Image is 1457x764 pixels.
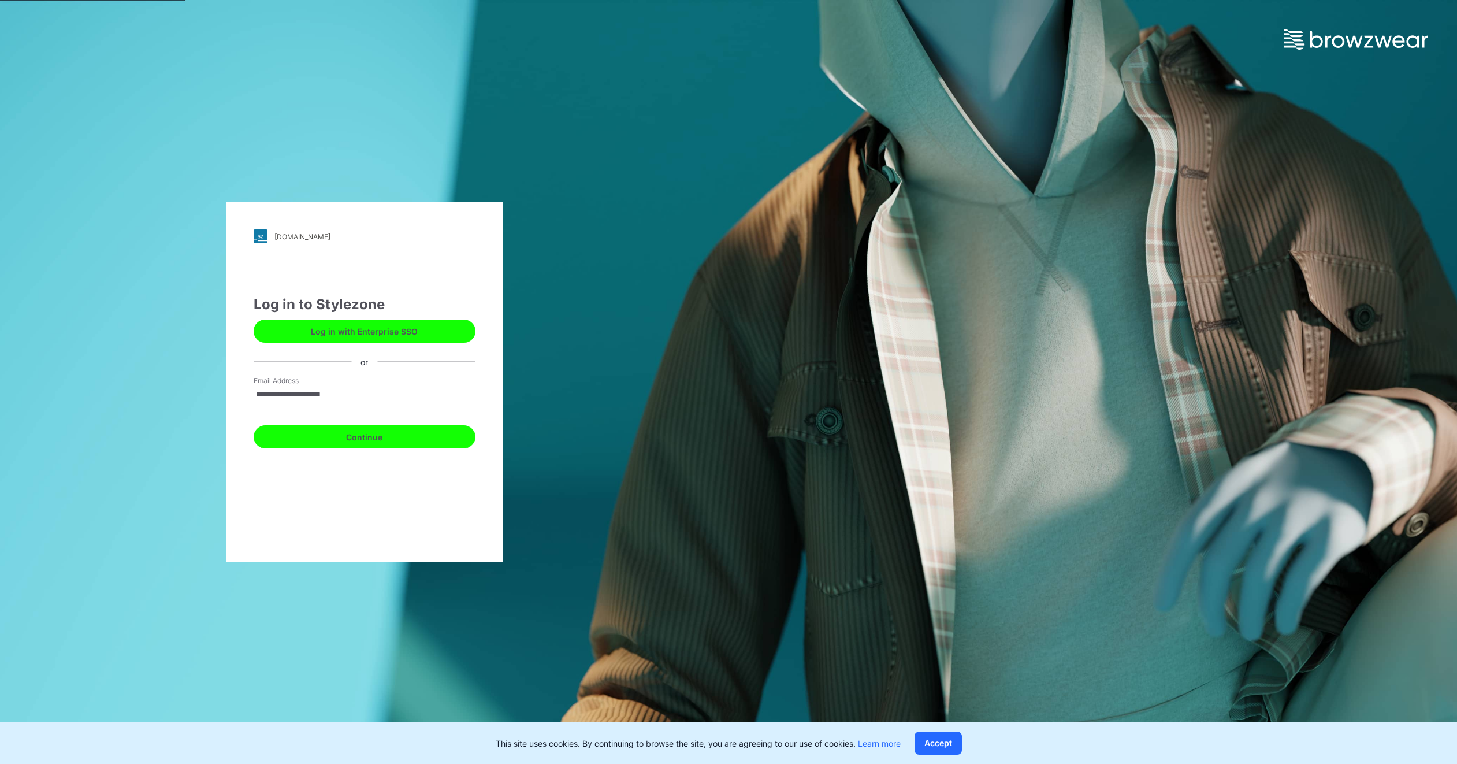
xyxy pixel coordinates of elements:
p: This site uses cookies. By continuing to browse the site, you are agreeing to our use of cookies. [496,737,901,750]
a: [DOMAIN_NAME] [254,229,475,243]
div: Log in to Stylezone [254,294,475,315]
button: Accept [915,732,962,755]
img: stylezone-logo.562084cfcfab977791bfbf7441f1a819.svg [254,229,267,243]
div: or [351,355,377,368]
button: Continue [254,425,475,448]
div: [DOMAIN_NAME] [274,232,330,241]
label: Email Address [254,376,334,386]
a: Learn more [858,739,901,748]
img: browzwear-logo.e42bd6dac1945053ebaf764b6aa21510.svg [1284,29,1428,50]
button: Log in with Enterprise SSO [254,320,475,343]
